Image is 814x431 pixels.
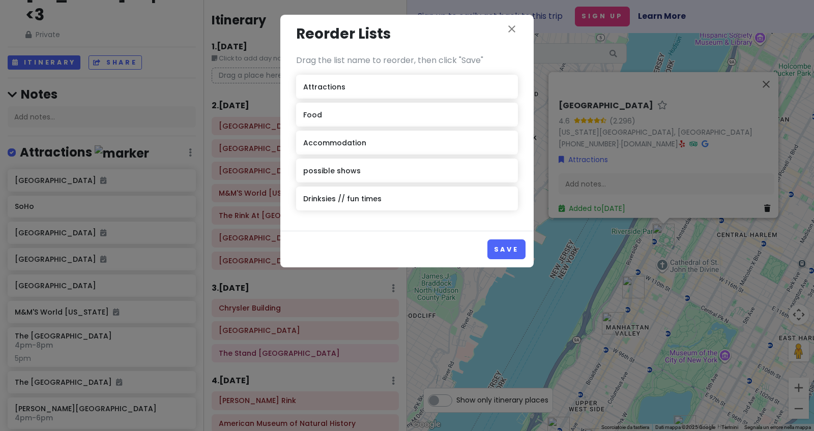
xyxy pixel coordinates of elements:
[303,194,382,203] h6: Drinksies // fun times
[296,23,518,46] h3: Reorder Lists
[303,82,345,91] h6: Attractions
[506,23,518,35] i: close
[296,54,518,67] p: Drag the list name to reorder, then click "Save"
[303,138,366,147] h6: Accommodation
[506,23,518,37] button: close
[303,110,322,119] h6: Food
[303,166,361,175] h6: possible shows
[487,239,526,259] button: Save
